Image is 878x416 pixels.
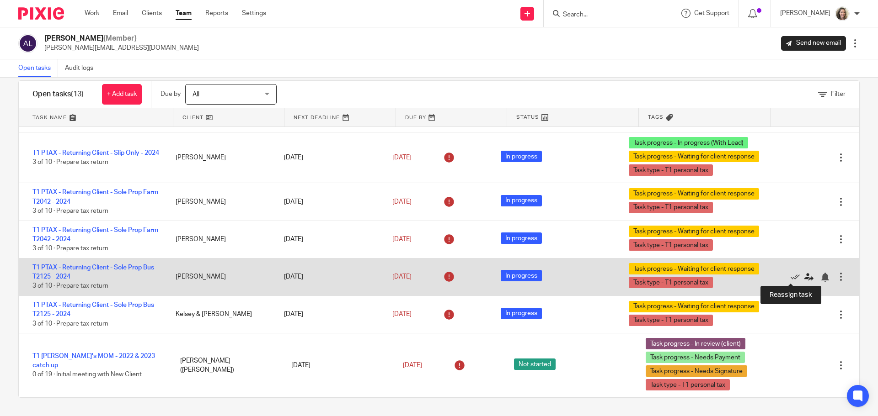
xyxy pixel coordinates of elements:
[113,9,128,18] a: Email
[275,268,383,286] div: [DATE]
[32,227,158,242] a: T1 PTAX - Returning Client - Sole Prop Farm T2042 - 2024
[791,272,804,281] a: Mark as done
[501,195,542,206] span: In progress
[501,151,542,162] span: In progress
[103,35,137,42] span: (Member)
[392,274,412,280] span: [DATE]
[71,90,84,98] span: (13)
[694,10,729,16] span: Get Support
[501,232,542,244] span: In progress
[205,9,228,18] a: Reports
[166,148,275,167] div: [PERSON_NAME]
[32,150,159,156] a: T1 PTAX - Returning Client - Slip Only - 2024
[176,9,192,18] a: Team
[629,277,713,288] span: Task type - T1 personal tax
[392,154,412,161] span: [DATE]
[392,199,412,205] span: [DATE]
[44,43,199,53] p: [PERSON_NAME][EMAIL_ADDRESS][DOMAIN_NAME]
[275,193,383,211] div: [DATE]
[32,283,108,290] span: 3 of 10 · Prepare tax return
[392,311,412,317] span: [DATE]
[32,208,108,214] span: 3 of 10 · Prepare tax return
[18,34,37,53] img: svg%3E
[646,365,747,377] span: Task progress - Needs Signature
[646,338,745,349] span: Task progress - In review (client)
[648,113,664,121] span: Tags
[629,301,759,312] span: Task progress - Waiting for client response
[65,59,100,77] a: Audit logs
[282,356,393,374] div: [DATE]
[32,189,158,205] a: T1 PTAX - Returning Client - Sole Prop Farm T2042 - 2024
[629,226,759,237] span: Task progress - Waiting for client response
[646,352,745,363] span: Task progress - Needs Payment
[514,358,556,370] span: Not started
[780,9,830,18] p: [PERSON_NAME]
[193,91,199,98] span: All
[781,36,846,51] a: Send new email
[516,113,539,121] span: Status
[142,9,162,18] a: Clients
[242,9,266,18] a: Settings
[32,321,108,327] span: 3 of 10 · Prepare tax return
[32,353,155,369] a: T1 [PERSON_NAME]'s MOM - 2022 & 2023 catch up
[44,34,199,43] h2: [PERSON_NAME]
[18,59,58,77] a: Open tasks
[646,379,730,390] span: Task type - T1 personal tax
[32,302,154,317] a: T1 PTAX - Returning Client - Sole Prop Bus T2125 - 2024
[835,6,850,21] img: IMG_7896.JPG
[171,352,282,379] div: [PERSON_NAME] ([PERSON_NAME])
[629,263,759,274] span: Task progress - Waiting for client response
[629,164,713,176] span: Task type - T1 personal tax
[32,372,142,378] span: 0 of 19 · Initial meeting with New Client
[275,230,383,248] div: [DATE]
[85,9,99,18] a: Work
[629,137,748,148] span: Task progress - In progress (With Lead)
[275,305,383,323] div: [DATE]
[32,90,84,99] h1: Open tasks
[32,159,108,166] span: 3 of 10 · Prepare tax return
[629,202,713,213] span: Task type - T1 personal tax
[403,362,422,369] span: [DATE]
[18,7,64,20] img: Pixie
[629,151,759,162] span: Task progress - Waiting for client response
[831,91,846,97] span: Filter
[501,308,542,319] span: In progress
[166,268,275,286] div: [PERSON_NAME]
[102,84,142,105] a: + Add task
[629,315,713,326] span: Task type - T1 personal tax
[562,11,644,19] input: Search
[629,188,759,200] span: Task progress - Waiting for client response
[629,239,713,251] span: Task type - T1 personal tax
[501,270,542,281] span: In progress
[166,305,275,323] div: Kelsey & [PERSON_NAME]
[161,90,181,99] p: Due by
[275,148,383,167] div: [DATE]
[32,246,108,252] span: 3 of 10 · Prepare tax return
[166,193,275,211] div: [PERSON_NAME]
[32,264,154,280] a: T1 PTAX - Returning Client - Sole Prop Bus T2125 - 2024
[166,230,275,248] div: [PERSON_NAME]
[392,236,412,242] span: [DATE]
